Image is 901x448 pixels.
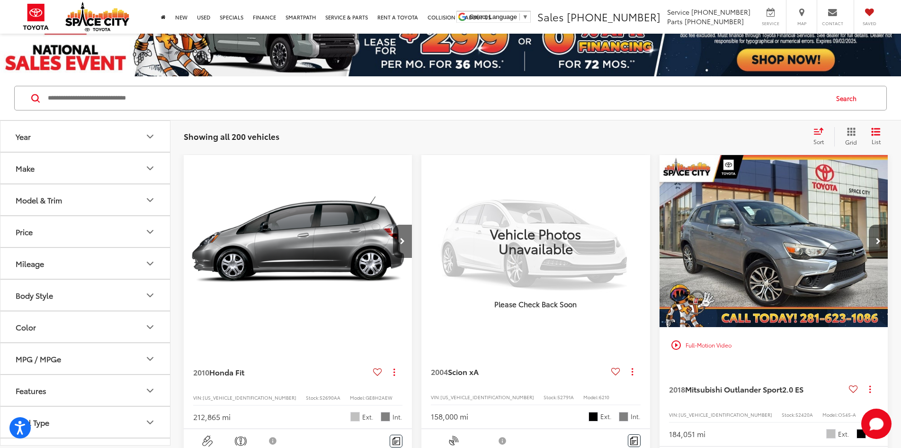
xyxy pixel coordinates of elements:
span: Showing all 200 vehicles [184,130,279,142]
div: MPG / MPGe [16,354,61,363]
span: Model: [350,394,366,401]
div: Body Style [16,291,53,300]
a: 2010Honda Fit [193,367,369,377]
div: Make [144,163,156,174]
div: 184,051 mi [669,429,705,439]
span: Map [791,20,812,27]
div: Color [144,321,156,333]
button: Actions [386,364,402,380]
img: Comments [393,437,400,445]
span: Select Language [470,13,517,20]
button: Next image [393,225,412,258]
span: VIN: [193,394,203,401]
span: Stock: [306,394,320,401]
span: Sort [813,137,824,146]
span: 6210 [599,393,609,401]
span: Stock: [782,411,795,418]
span: 52791A [557,393,574,401]
span: Black Sand Pearl [589,412,598,421]
div: Fuel Type [16,418,49,427]
span: Black [856,429,866,439]
button: Model & TrimModel & Trim [0,184,171,215]
img: Aux Input [202,435,214,447]
span: Service [667,7,689,17]
span: [PHONE_NUMBER] [685,17,744,26]
button: Comments [628,434,641,447]
span: [US_VEHICLE_IDENTIFICATION_NUMBER] [440,393,534,401]
span: dropdown dots [869,385,871,393]
span: Ext. [600,412,612,421]
a: VIEW_DETAILS [421,155,650,327]
span: 2.0 ES [782,384,803,394]
div: MPG / MPGe [144,353,156,365]
span: Alloy Silver Metallic [826,429,836,439]
span: [PHONE_NUMBER] [567,9,660,24]
span: 52420A [795,411,813,418]
button: MPG / MPGeMPG / MPGe [0,343,171,374]
img: 2018 Mitsubishi Outlander Sport 2.0 ES 4x2 [659,155,889,328]
div: Mileage [144,258,156,269]
button: Search [827,86,870,110]
button: Toggle Chat Window [861,409,892,439]
span: GE8H2AEW [366,394,393,401]
span: Grid [845,138,857,146]
button: List View [864,127,888,146]
button: Fuel TypeFuel Type [0,407,171,438]
a: 2010 Honda Fit Base FWD2010 Honda Fit Base FWD2010 Honda Fit Base FWD2010 Honda Fit Base FWD [183,155,413,327]
a: 2004Scion xA [431,366,607,377]
a: 2018 Mitsubishi Outlander Sport 2.0 ES 4x22018 Mitsubishi Outlander Sport 2.0 ES 4x22018 Mitsubis... [659,155,889,327]
span: Contact [822,20,843,27]
img: Space City Toyota [65,2,129,31]
span: List [871,137,881,146]
span: Model: [583,393,599,401]
div: Make [16,164,35,173]
span: [US_VEHICLE_IDENTIFICATION_NUMBER] [678,411,772,418]
a: Select Language​ [470,13,528,20]
div: Model & Trim [16,195,62,204]
div: Body Style [144,290,156,301]
span: Parts [667,17,683,26]
span: ▼ [522,13,528,20]
button: FeaturesFeatures [0,375,171,406]
img: Vehicle Photos Unavailable Please Check Back Soon [421,155,650,327]
span: VIN: [431,393,440,401]
span: Mitsubishi Outlander Sport [685,384,782,394]
div: Color [16,322,36,331]
button: Body StyleBody Style [0,280,171,311]
img: Satellite Radio [448,435,460,447]
span: Sales [537,9,564,24]
button: Actions [862,381,878,397]
span: Scion xA [448,366,479,377]
div: 158,000 mi [431,411,468,422]
button: MakeMake [0,153,171,183]
div: Features [144,385,156,396]
span: 2018 [669,384,685,394]
div: Price [144,226,156,238]
span: Dark Charcoal [619,412,628,421]
span: Service [760,20,781,27]
span: Model: [822,411,838,418]
div: 2018 Mitsubishi Outlander Sport 2.0 ES 0 [659,155,889,327]
span: Ext. [838,430,849,439]
span: Gray [381,412,390,421]
input: Search by Make, Model, or Keyword [47,87,827,110]
a: 2018Mitsubishi Outlander Sport2.0 ES [669,384,845,394]
svg: Start Chat [861,409,892,439]
span: 52690AA [320,394,340,401]
span: dropdown dots [632,368,633,375]
button: Actions [624,364,641,380]
span: [US_VEHICLE_IDENTIFICATION_NUMBER] [203,394,296,401]
div: Price [16,227,33,236]
div: 212,865 mi [193,411,231,422]
div: Fuel Type [144,417,156,428]
span: Ext. [362,412,374,421]
span: VIN: [669,411,678,418]
button: Next image [869,225,888,258]
div: Mileage [16,259,44,268]
button: ColorColor [0,311,171,342]
span: Stock: [544,393,557,401]
span: Honda Fit [209,366,244,377]
span: 2010 [193,366,209,377]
